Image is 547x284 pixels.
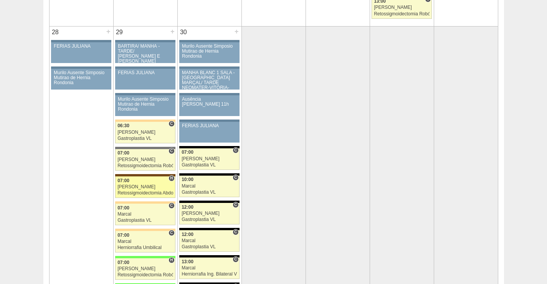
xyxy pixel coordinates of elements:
[182,272,237,277] div: Herniorrafia Ing. Bilateral VL
[115,258,175,280] a: H 07:00 [PERSON_NAME] Retossigmoidectomia Robótica
[374,12,430,17] div: Retossigmoidectomia Robótica
[182,204,193,210] span: 12:00
[115,95,175,116] a: Murilo Ausente Simposio Mutirao de Hernia Rondonia
[179,120,239,122] div: Key: Aviso
[117,150,129,156] span: 07:00
[182,156,237,161] div: [PERSON_NAME]
[115,69,175,90] a: FERIAS JULIANA
[115,174,175,176] div: Key: Santa Joana
[118,44,173,64] div: BARTIRA/ MANHÃ - TARDE/ [PERSON_NAME] E [PERSON_NAME]
[169,148,174,154] span: Consultório
[169,230,174,236] span: Consultório
[115,204,175,225] a: C 07:00 Marcal Gastroplastia VL
[179,230,239,252] a: C 12:00 Marcal Gastroplastia VL
[115,201,175,204] div: Key: Bartira
[105,27,112,37] div: +
[54,70,109,86] div: Murilo Ausente Simposio Mutirao de Hernia Rondonia
[117,260,129,265] span: 07:00
[115,229,175,231] div: Key: Bartira
[117,266,173,271] div: [PERSON_NAME]
[179,255,239,257] div: Key: Blanc
[118,97,173,112] div: Murilo Ausente Simposio Mutirao de Hernia Rondonia
[182,123,237,128] div: FERIAS JULIANA
[117,136,173,141] div: Gastroplastia VL
[182,97,237,107] div: Ausência [PERSON_NAME] 11h
[179,122,239,143] a: FERIAS JULIANA
[117,123,129,128] span: 06:30
[178,27,190,38] div: 30
[169,27,176,37] div: +
[233,229,238,235] span: Consultório
[182,149,193,155] span: 07:00
[179,69,239,90] a: MANHÃ BLANC 1 SALA -[GEOGRAPHIC_DATA] MARÇAL/ TARDE NEOMATER-VITÓRIA-BARTIRA
[115,122,175,143] a: C 06:30 [PERSON_NAME] Gastroplastia VL
[50,27,61,38] div: 28
[169,121,174,127] span: Consultório
[118,70,173,75] div: FERIAS JULIANA
[179,173,239,176] div: Key: Blanc
[51,42,111,63] a: FERIAS JULIANA
[233,256,238,262] span: Consultório
[233,27,240,37] div: +
[115,66,175,69] div: Key: Aviso
[182,238,237,243] div: Marcal
[117,163,173,168] div: Retossigmoidectomia Robótica
[51,40,111,42] div: Key: Aviso
[117,239,173,244] div: Marcal
[114,27,126,38] div: 29
[182,232,193,237] span: 12:00
[182,244,237,249] div: Gastroplastia VL
[179,176,239,197] a: C 10:00 Marcal Gastroplastia VL
[115,231,175,252] a: C 07:00 Marcal Herniorrafia Umbilical
[169,203,174,209] span: Consultório
[115,93,175,95] div: Key: Aviso
[182,163,237,168] div: Gastroplastia VL
[182,259,193,264] span: 13:00
[115,256,175,258] div: Key: Brasil
[115,120,175,122] div: Key: Bartira
[179,66,239,69] div: Key: Aviso
[179,95,239,116] a: Ausência [PERSON_NAME] 11h
[182,190,237,195] div: Gastroplastia VL
[117,184,173,189] div: [PERSON_NAME]
[182,217,237,222] div: Gastroplastia VL
[117,178,129,183] span: 07:00
[117,212,173,217] div: Marcal
[179,146,239,148] div: Key: Blanc
[233,174,238,181] span: Consultório
[117,191,173,196] div: Retossigmoidectomia Abdominal VL
[182,211,237,216] div: [PERSON_NAME]
[179,93,239,95] div: Key: Aviso
[117,157,173,162] div: [PERSON_NAME]
[169,257,174,263] span: Hospital
[182,44,237,59] div: Murilo Ausente Simposio Mutirao de Hernia Rondonia
[115,147,175,149] div: Key: Santa Catarina
[117,205,129,211] span: 07:00
[179,228,239,230] div: Key: Blanc
[51,66,111,69] div: Key: Aviso
[115,149,175,171] a: C 07:00 [PERSON_NAME] Retossigmoidectomia Robótica
[182,184,237,189] div: Marcal
[233,202,238,208] span: Consultório
[115,42,175,63] a: BARTIRA/ MANHÃ - TARDE/ [PERSON_NAME] E [PERSON_NAME]
[117,130,173,135] div: [PERSON_NAME]
[179,257,239,279] a: C 13:00 Marcal Herniorrafia Ing. Bilateral VL
[117,218,173,223] div: Gastroplastia VL
[117,245,173,250] div: Herniorrafia Umbilical
[115,176,175,198] a: H 07:00 [PERSON_NAME] Retossigmoidectomia Abdominal VL
[179,42,239,63] a: Murilo Ausente Simposio Mutirao de Hernia Rondonia
[374,5,430,10] div: [PERSON_NAME]
[182,177,193,182] span: 10:00
[179,203,239,224] a: C 12:00 [PERSON_NAME] Gastroplastia VL
[179,40,239,42] div: Key: Aviso
[54,44,109,49] div: FERIAS JULIANA
[117,272,173,277] div: Retossigmoidectomia Robótica
[117,233,129,238] span: 07:00
[179,201,239,203] div: Key: Blanc
[233,147,238,153] span: Consultório
[115,40,175,42] div: Key: Aviso
[182,70,237,96] div: MANHÃ BLANC 1 SALA -[GEOGRAPHIC_DATA] MARÇAL/ TARDE NEOMATER-VITÓRIA-BARTIRA
[51,69,111,90] a: Murilo Ausente Simposio Mutirao de Hernia Rondonia
[182,266,237,271] div: Marcal
[169,175,174,181] span: Hospital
